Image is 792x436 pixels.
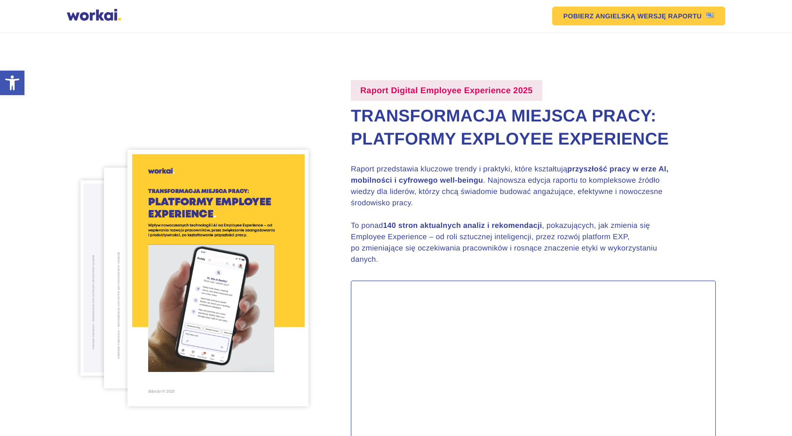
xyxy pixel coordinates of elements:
[351,164,680,266] p: Raport przedstawia kluczowe trendy i praktyki, które kształtują . Najnowsza edycja raportu to kom...
[383,222,542,230] strong: 140 stron aktualnych analiz i rekomendacji
[563,13,636,19] em: POBIERZ ANGIELSKĄ
[127,150,309,406] img: DEX-PL-2024-v2-cover.png
[351,165,669,185] strong: przyszłość pracy w erze AI, mobilności i cyfrowego well-beingu
[351,105,716,150] h2: Transformacja miejsca pracy: Platformy Exployee Experience
[104,168,260,388] img: stona-8-raport-Digital-Employee-Experience-2024.png
[80,180,218,375] img: stona-30-raport-Digital-Employee-Experience-2024.png
[351,80,542,101] label: Raport Digital Employee Experience 2025
[552,7,725,25] a: POBIERZ ANGIELSKĄWERSJĘ RAPORTUUS flag
[706,13,714,18] img: US flag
